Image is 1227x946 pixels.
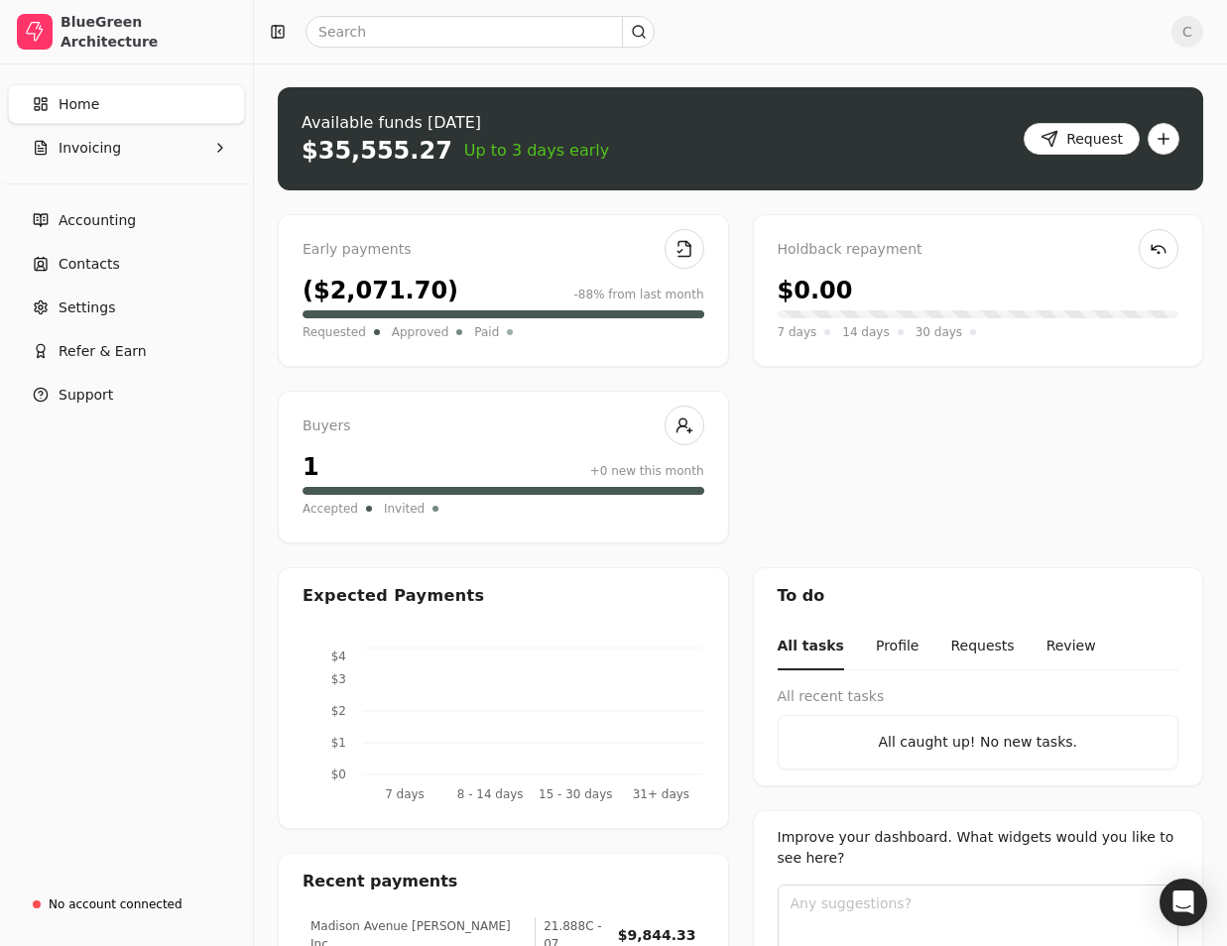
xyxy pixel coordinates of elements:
[8,84,245,124] a: Home
[59,94,99,115] span: Home
[303,415,704,437] div: Buyers
[303,273,458,308] div: ($2,071.70)
[633,787,689,801] tspan: 31+ days
[464,139,609,163] span: Up to 3 days early
[331,704,346,718] tspan: $2
[303,499,358,519] span: Accepted
[8,200,245,240] a: Accounting
[8,244,245,284] a: Contacts
[306,16,655,48] input: Search
[384,499,425,519] span: Invited
[49,895,183,913] div: No account connected
[590,462,704,480] div: +0 new this month
[778,686,1179,707] div: All recent tasks
[778,273,853,308] div: $0.00
[778,827,1179,869] div: Improve your dashboard. What widgets would you like to see here?
[303,239,704,261] div: Early payments
[59,254,120,275] span: Contacts
[303,584,484,608] div: Expected Payments
[303,322,366,342] span: Requested
[8,331,245,371] button: Refer & Earn
[754,568,1203,624] div: To do
[474,322,499,342] span: Paid
[950,624,1014,670] button: Requests
[778,239,1179,261] div: Holdback repayment
[302,111,609,135] div: Available funds [DATE]
[331,736,346,750] tspan: $1
[1171,16,1203,48] button: C
[1046,624,1096,670] button: Review
[385,787,425,801] tspan: 7 days
[842,322,889,342] span: 14 days
[539,787,612,801] tspan: 15 - 30 days
[279,854,728,909] div: Recent payments
[8,128,245,168] button: Invoicing
[61,12,236,52] div: BlueGreen Architecture
[8,887,245,922] a: No account connected
[795,732,1163,753] div: All caught up! No new tasks.
[8,375,245,414] button: Support
[331,650,346,663] tspan: $4
[59,138,121,159] span: Invoicing
[59,297,115,318] span: Settings
[331,672,346,686] tspan: $3
[303,449,319,485] div: 1
[778,322,817,342] span: 7 days
[778,624,844,670] button: All tasks
[618,925,696,946] div: $9,844.33
[59,341,147,362] span: Refer & Earn
[457,787,524,801] tspan: 8 - 14 days
[574,286,704,303] div: -88% from last month
[59,210,136,231] span: Accounting
[1024,123,1140,155] button: Request
[916,322,962,342] span: 30 days
[331,768,346,781] tspan: $0
[392,322,449,342] span: Approved
[59,385,113,406] span: Support
[876,624,920,670] button: Profile
[8,288,245,327] a: Settings
[1160,879,1207,926] div: Open Intercom Messenger
[302,135,452,167] div: $35,555.27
